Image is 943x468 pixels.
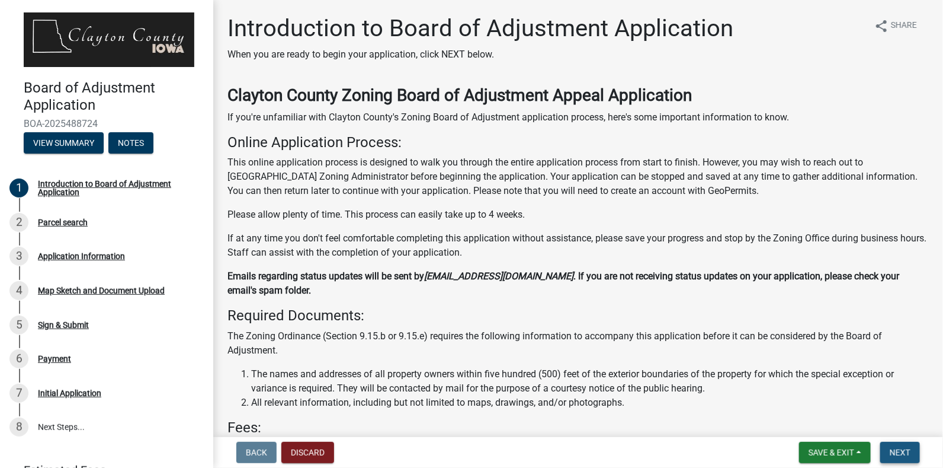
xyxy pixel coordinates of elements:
div: Sign & Submit [38,321,89,329]
strong: Clayton County Zoning Board of Adjustment Appeal Application [227,85,692,105]
strong: [EMAIL_ADDRESS][DOMAIN_NAME] [424,270,573,282]
h4: Required Documents: [227,307,929,324]
p: This online application process is designed to walk you through the entire application process fr... [227,155,929,198]
div: 6 [9,349,28,368]
div: 5 [9,316,28,335]
li: All relevant information, including but not limited to maps, drawings, and/or photographs. [251,396,929,410]
div: 7 [9,384,28,403]
p: The Zoning Ordinance (Section 9.15.b or 9.15.e) requires the following information to accompany t... [227,329,929,358]
h4: Fees: [227,419,929,437]
button: Notes [108,132,153,154]
i: share [874,19,889,33]
button: Discard [281,442,334,463]
p: When you are ready to begin your application, click NEXT below. [227,47,733,62]
div: 3 [9,247,28,266]
h1: Introduction to Board of Adjustment Application [227,14,733,43]
div: Payment [38,355,71,363]
p: If you're unfamiliar with Clayton County's Zoning Board of Adjustment application process, here's... [227,110,929,125]
button: shareShare [865,14,926,37]
wm-modal-confirm: Summary [24,139,104,149]
wm-modal-confirm: Notes [108,139,153,149]
span: Next [890,448,910,457]
button: Save & Exit [799,442,871,463]
div: 8 [9,418,28,437]
span: Back [246,448,267,457]
div: 1 [9,179,28,198]
span: BOA-2025488724 [24,118,190,129]
button: Back [236,442,277,463]
div: Parcel search [38,218,88,227]
div: 2 [9,213,28,232]
div: Initial Application [38,389,101,397]
p: Please allow plenty of time. This process can easily take up to 4 weeks. [227,208,929,222]
strong: Emails regarding status updates will be sent by [227,270,424,282]
h4: Board of Adjustment Application [24,79,204,114]
img: Clayton County, Iowa [24,12,194,67]
button: Next [880,442,920,463]
li: The names and addresses of all property owners within five hundred (500) feet of the exterior bou... [251,367,929,396]
span: Save & Exit [809,448,854,457]
div: Map Sketch and Document Upload [38,286,165,295]
div: 4 [9,281,28,300]
button: View Summary [24,132,104,154]
div: Introduction to Board of Adjustment Application [38,180,194,196]
div: Application Information [38,252,125,260]
h4: Online Application Process: [227,134,929,151]
p: If at any time you don't feel comfortable completing this application without assistance, please ... [227,231,929,260]
span: Share [891,19,917,33]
